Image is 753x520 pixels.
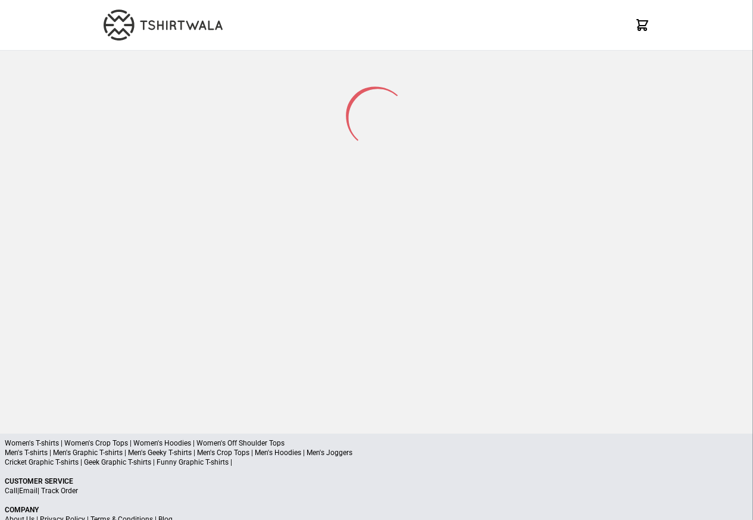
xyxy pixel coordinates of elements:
[5,477,748,486] p: Customer Service
[19,487,38,495] a: Email
[5,457,748,467] p: Cricket Graphic T-shirts | Geek Graphic T-shirts | Funny Graphic T-shirts |
[5,486,748,496] p: | |
[41,487,78,495] a: Track Order
[104,10,223,41] img: TW-LOGO-400-104.png
[5,487,17,495] a: Call
[5,448,748,457] p: Men's T-shirts | Men's Graphic T-shirts | Men's Geeky T-shirts | Men's Crop Tops | Men's Hoodies ...
[5,505,748,515] p: Company
[5,438,748,448] p: Women's T-shirts | Women's Crop Tops | Women's Hoodies | Women's Off Shoulder Tops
